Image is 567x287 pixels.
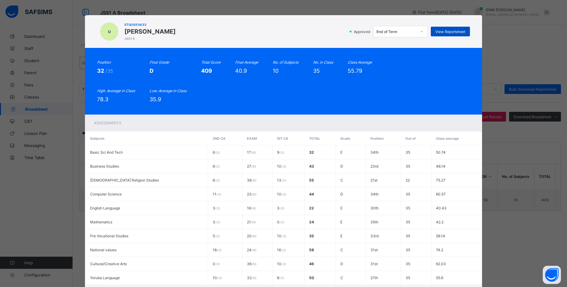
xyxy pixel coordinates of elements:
span: 55.79 [348,68,362,74]
span: 6 [213,178,220,182]
i: High. Average in Class [97,88,135,93]
span: 21st [370,178,377,182]
span: 23 [247,192,256,196]
span: Subjects [90,136,104,141]
span: 35 [313,68,320,74]
span: 44 [309,192,314,196]
button: Open asap [543,266,561,284]
span: 409 [201,68,212,74]
span: / 60 [251,262,256,266]
span: 10 [213,275,222,280]
span: 35 [406,234,410,238]
span: 35 [406,220,410,224]
span: D [340,192,343,196]
span: / 20 [216,192,221,196]
span: 13 [277,178,286,182]
span: / 20 [281,165,286,168]
span: Computer Science [90,192,122,196]
span: 1ST CA [277,136,288,141]
span: Yoruba Language [90,275,120,280]
span: 35 [406,192,410,196]
i: Low. Average in Class [150,88,187,93]
i: No. in Class [313,60,333,65]
span: 10 [277,192,286,196]
span: / 20 [279,220,284,224]
span: 27 [247,164,256,169]
span: / 20 [281,234,286,238]
span: 24 [309,220,314,224]
span: / 60 [251,165,256,168]
span: English Language [90,206,120,210]
span: STU/JSS1A/33 [124,23,176,26]
i: Total Score [201,60,221,65]
span: 60.57 [436,192,446,196]
span: EXAM [247,136,257,141]
span: 10 [277,262,286,266]
span: / 20 [281,248,286,252]
span: 35.9 [150,96,161,102]
i: Position [97,60,111,65]
span: 35 [406,164,410,169]
span: D [150,68,154,74]
span: 35 [406,248,410,252]
span: 40.9 [235,68,247,74]
span: 50 [309,275,314,280]
span: Approved [353,29,372,34]
span: / 60 [251,220,256,224]
span: C [340,248,343,252]
span: 32 [247,275,256,280]
span: 35 [406,150,410,155]
span: 36 [247,262,256,266]
span: / 20 [215,234,220,238]
span: E [340,150,343,155]
span: 32 [97,68,105,74]
span: Out of [405,136,416,141]
span: View Reportsheet [435,29,465,34]
span: /35 [105,68,113,74]
span: Grade [340,136,350,141]
span: / 20 [215,262,220,266]
span: 6 [213,150,220,155]
span: Total [309,136,320,141]
span: 3 [277,206,284,210]
span: / 60 [251,276,256,280]
span: National values [90,248,116,252]
span: / 60 [251,248,256,252]
span: 31st [370,262,378,266]
span: 0 [213,262,220,266]
span: / 20 [281,262,286,266]
span: 34th [370,150,379,155]
span: 50.74 [436,150,446,155]
span: 9 [277,150,284,155]
span: / 20 [215,165,220,168]
i: Final Average [235,60,258,65]
span: 74.2 [436,248,443,252]
span: 10 [277,234,286,238]
div: End of Term [376,29,417,34]
span: 10 [273,68,278,74]
span: Basic Sci And Tech [90,150,123,155]
span: / 20 [215,179,220,182]
span: 30th [370,206,379,210]
span: 22 [309,206,314,210]
span: Pre Vocational Studies [90,234,128,238]
span: 2ND CA [213,136,225,141]
span: 24 [247,248,256,252]
span: 3 [213,206,220,210]
span: 23rd [370,164,378,169]
span: Cultural/Creative Arts [90,262,127,266]
i: Class Average [348,60,372,65]
span: 33rd [370,234,379,238]
span: / 20 [279,151,284,154]
span: 8 [277,275,284,280]
span: / 60 [251,192,256,196]
span: / 60 [251,234,256,238]
span: Business Studies [90,164,119,169]
span: / 20 [281,192,286,196]
span: U [108,29,111,34]
span: / 20 [217,248,221,252]
span: / 20 [215,206,220,210]
span: 35 [406,262,410,266]
span: / 20 [215,220,220,224]
span: E [340,206,343,210]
